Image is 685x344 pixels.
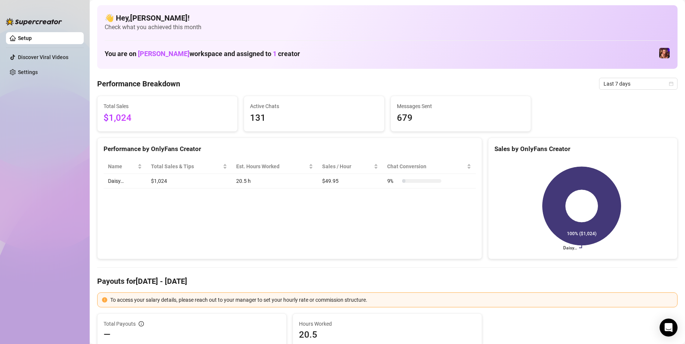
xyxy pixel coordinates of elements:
td: $49.95 [318,174,383,188]
th: Name [104,159,146,174]
div: Est. Hours Worked [236,162,307,171]
span: Last 7 days [604,78,673,89]
h4: Performance Breakdown [97,79,180,89]
td: 20.5 h [232,174,318,188]
span: Hours Worked [299,320,476,328]
div: Open Intercom Messenger [660,319,678,337]
span: Check what you achieved this month [105,23,670,31]
td: $1,024 [146,174,232,188]
text: Daisy… [563,245,577,251]
span: $1,024 [104,111,231,125]
div: Performance by OnlyFans Creator [104,144,476,154]
img: logo-BBDzfeDw.svg [6,18,62,25]
span: 679 [397,111,525,125]
span: 9 % [387,177,399,185]
span: Total Sales & Tips [151,162,221,171]
span: 131 [250,111,378,125]
h4: 👋 Hey, [PERSON_NAME] ! [105,13,670,23]
span: Messages Sent [397,102,525,110]
a: Settings [18,69,38,75]
span: Total Payouts [104,320,136,328]
th: Sales / Hour [318,159,383,174]
td: Daisy… [104,174,146,188]
span: [PERSON_NAME] [138,50,189,58]
span: 20.5 [299,329,476,341]
a: Discover Viral Videos [18,54,68,60]
a: Setup [18,35,32,41]
span: info-circle [139,321,144,326]
div: Sales by OnlyFans Creator [494,144,671,154]
span: Chat Conversion [387,162,465,171]
span: calendar [669,82,673,86]
span: — [104,329,111,341]
span: 1 [273,50,277,58]
span: Name [108,162,136,171]
img: Daisy (@hereonneptune) [659,48,670,58]
span: exclamation-circle [102,297,107,302]
h1: You are on workspace and assigned to creator [105,50,300,58]
h4: Payouts for [DATE] - [DATE] [97,276,678,286]
th: Total Sales & Tips [146,159,232,174]
div: To access your salary details, please reach out to your manager to set your hourly rate or commis... [110,296,673,304]
span: Active Chats [250,102,378,110]
span: Total Sales [104,102,231,110]
span: Sales / Hour [322,162,372,171]
th: Chat Conversion [383,159,476,174]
